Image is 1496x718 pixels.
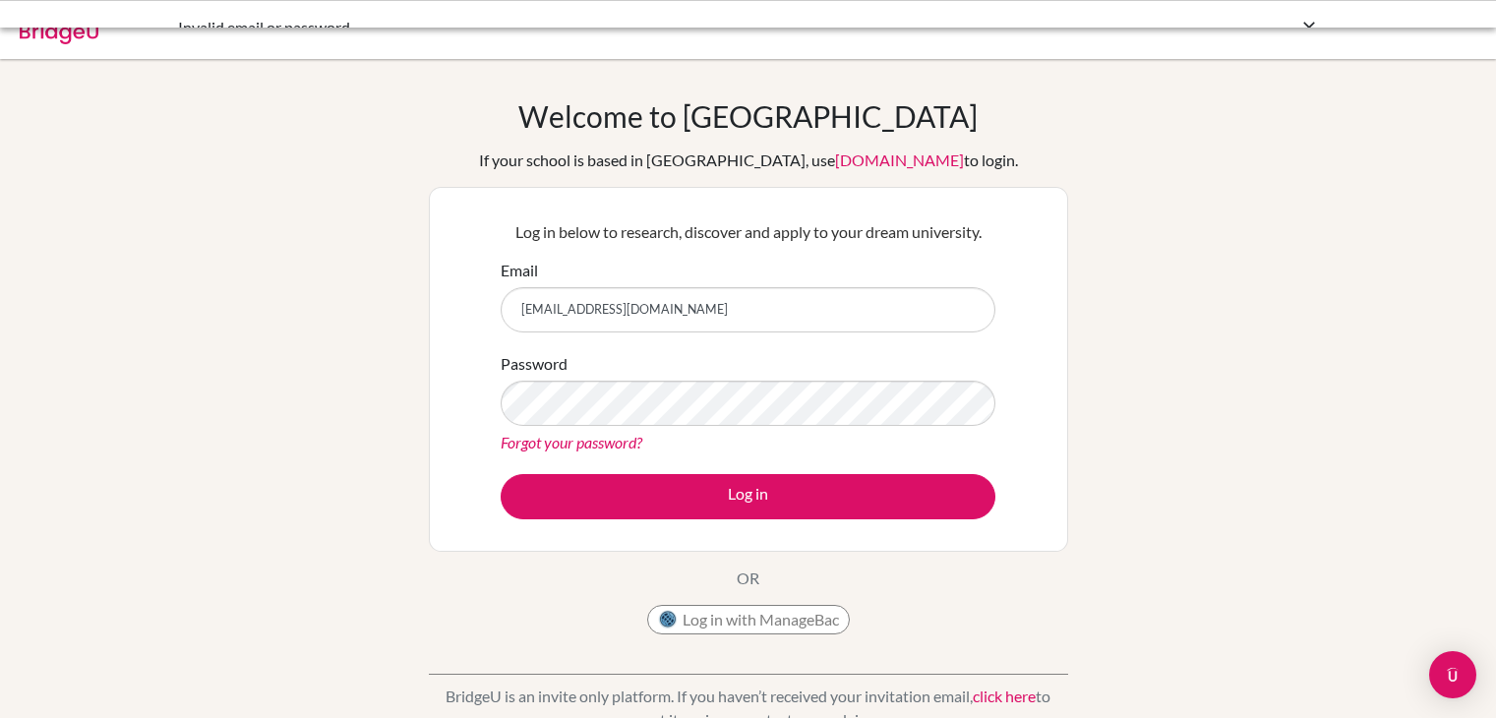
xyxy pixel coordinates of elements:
button: Log in with ManageBac [647,605,850,634]
p: OR [737,567,759,590]
img: Bridge-U [20,13,98,44]
a: click here [973,687,1036,705]
a: [DOMAIN_NAME] [835,150,964,169]
div: Invalid email or password. [178,16,1024,39]
p: Log in below to research, discover and apply to your dream university. [501,220,995,244]
div: If your school is based in [GEOGRAPHIC_DATA], use to login. [479,149,1018,172]
label: Password [501,352,568,376]
label: Email [501,259,538,282]
a: Forgot your password? [501,433,642,451]
div: Open Intercom Messenger [1429,651,1476,698]
h1: Welcome to [GEOGRAPHIC_DATA] [518,98,978,134]
button: Log in [501,474,995,519]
